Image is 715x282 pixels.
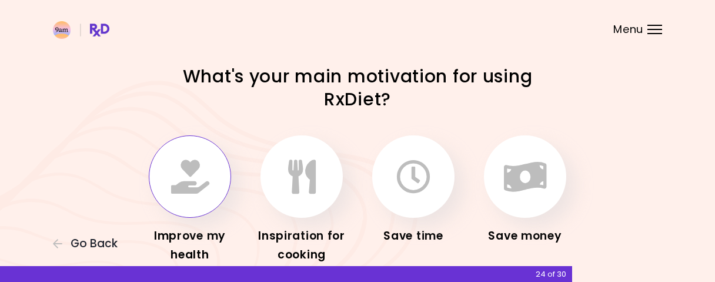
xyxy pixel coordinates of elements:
[53,21,109,39] img: RxDiet
[71,237,118,250] span: Go Back
[478,227,572,245] div: Save money
[255,227,349,264] div: Inspiration for cooking
[613,24,643,35] span: Menu
[53,237,123,250] button: Go Back
[366,227,460,245] div: Save time
[143,227,237,264] div: Improve my health
[152,65,563,111] h1: What's your main motivation for using RxDiet?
